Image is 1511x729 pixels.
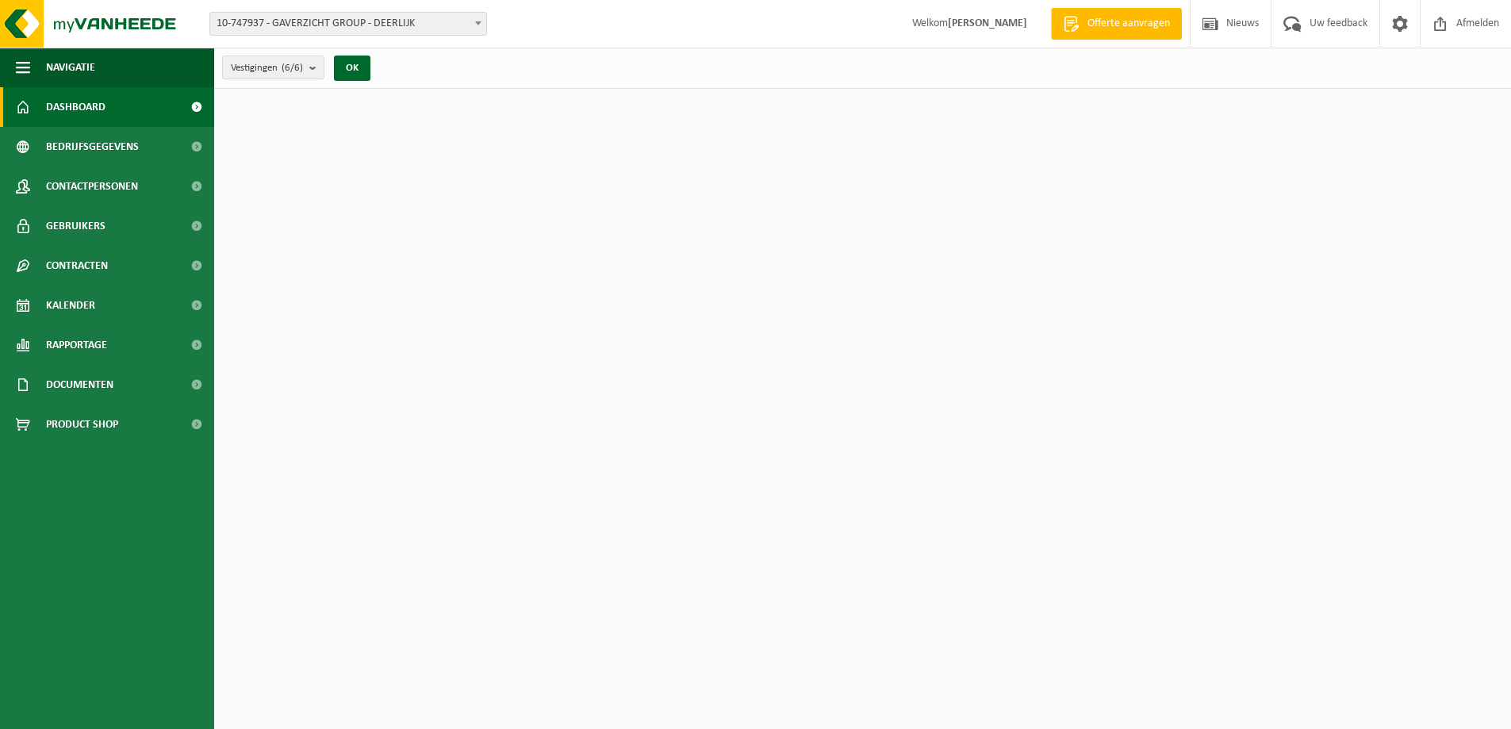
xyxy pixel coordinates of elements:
count: (6/6) [282,63,303,73]
span: Bedrijfsgegevens [46,127,139,167]
span: Contracten [46,246,108,286]
span: Documenten [46,365,113,405]
button: Vestigingen(6/6) [222,56,324,79]
span: Rapportage [46,325,107,365]
span: Vestigingen [231,56,303,80]
span: Offerte aanvragen [1083,16,1174,32]
span: 10-747937 - GAVERZICHT GROUP - DEERLIJK [209,12,487,36]
span: Kalender [46,286,95,325]
span: 10-747937 - GAVERZICHT GROUP - DEERLIJK [210,13,486,35]
span: Product Shop [46,405,118,444]
span: Contactpersonen [46,167,138,206]
span: Gebruikers [46,206,105,246]
span: Navigatie [46,48,95,87]
a: Offerte aanvragen [1051,8,1182,40]
strong: [PERSON_NAME] [948,17,1027,29]
span: Dashboard [46,87,105,127]
button: OK [334,56,370,81]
